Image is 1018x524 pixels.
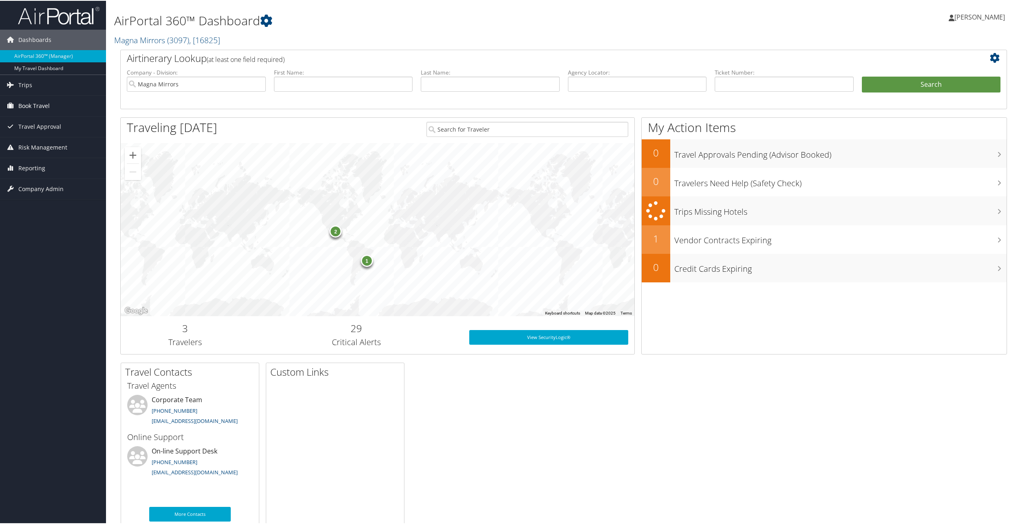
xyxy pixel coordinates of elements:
h2: 3 [127,321,243,335]
h2: Travel Contacts [125,364,259,378]
li: Corporate Team [123,394,257,427]
a: View SecurityLogic® [469,329,628,344]
img: Google [123,305,150,315]
label: Company - Division: [127,68,266,76]
h2: 0 [642,260,670,273]
a: [PERSON_NAME] [949,4,1013,29]
a: 0Travel Approvals Pending (Advisor Booked) [642,139,1007,167]
a: 1Vendor Contracts Expiring [642,225,1007,253]
span: [PERSON_NAME] [954,12,1005,21]
button: Zoom out [125,163,141,179]
h3: Credit Cards Expiring [674,258,1007,274]
h3: Online Support [127,431,253,442]
span: Risk Management [18,137,67,157]
h3: Travel Approvals Pending (Advisor Booked) [674,144,1007,160]
h1: Traveling [DATE] [127,118,217,135]
button: Zoom in [125,146,141,163]
span: , [ 16825 ] [189,34,220,45]
div: 1 [361,254,373,266]
button: Keyboard shortcuts [545,310,580,315]
span: Trips [18,74,32,95]
h2: 1 [642,231,670,245]
span: Dashboards [18,29,51,49]
a: Terms (opens in new tab) [621,310,632,315]
a: [PHONE_NUMBER] [152,458,197,465]
span: ( 3097 ) [167,34,189,45]
span: Map data ©2025 [585,310,616,315]
button: Search [862,76,1001,92]
h1: AirPortal 360™ Dashboard [114,11,713,29]
a: [EMAIL_ADDRESS][DOMAIN_NAME] [152,468,238,475]
img: airportal-logo.png [18,5,99,24]
label: First Name: [274,68,413,76]
h2: 29 [255,321,457,335]
span: Book Travel [18,95,50,115]
h3: Travelers Need Help (Safety Check) [674,173,1007,188]
h2: 0 [642,145,670,159]
h2: Airtinerary Lookup [127,51,927,64]
h1: My Action Items [642,118,1007,135]
span: Travel Approval [18,116,61,136]
label: Last Name: [421,68,560,76]
label: Ticket Number: [715,68,854,76]
h2: Custom Links [270,364,404,378]
label: Agency Locator: [568,68,707,76]
a: 0Credit Cards Expiring [642,253,1007,282]
span: (at least one field required) [207,54,285,63]
a: [EMAIL_ADDRESS][DOMAIN_NAME] [152,416,238,424]
a: Trips Missing Hotels [642,196,1007,225]
h3: Trips Missing Hotels [674,201,1007,217]
h3: Critical Alerts [255,336,457,347]
div: 2 [330,225,342,237]
span: Company Admin [18,178,64,198]
h3: Travelers [127,336,243,347]
h2: 0 [642,174,670,187]
a: Magna Mirrors [114,34,220,45]
a: More Contacts [149,506,231,521]
a: Open this area in Google Maps (opens a new window) [123,305,150,315]
h3: Vendor Contracts Expiring [674,230,1007,245]
span: Reporting [18,157,45,178]
li: On-line Support Desk [123,445,257,479]
a: [PHONE_NUMBER] [152,406,197,414]
input: Search for Traveler [426,121,628,136]
h3: Travel Agents [127,379,253,391]
a: 0Travelers Need Help (Safety Check) [642,167,1007,196]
